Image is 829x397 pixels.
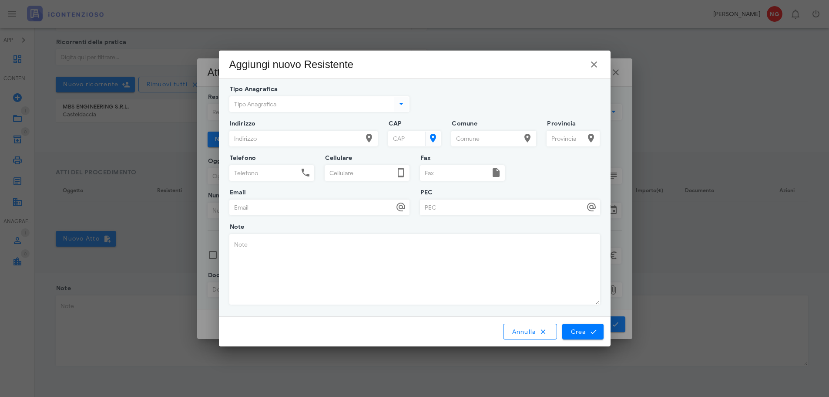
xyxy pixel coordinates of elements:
[227,223,245,231] label: Note
[230,200,394,215] input: Email
[420,166,489,180] input: Fax
[389,131,424,146] input: CAP
[547,131,584,146] input: Provincia
[418,154,431,163] label: Fax
[230,166,299,180] input: Telefono
[452,131,520,146] input: Comune
[227,85,278,94] label: Tipo Anagrafica
[227,154,256,163] label: Telefono
[418,188,433,197] label: PEC
[386,119,402,128] label: CAP
[325,166,394,180] input: Cellulare
[503,324,557,339] button: Annulla
[544,119,576,128] label: Provincia
[227,188,246,197] label: Email
[322,154,352,163] label: Cellulare
[449,119,477,128] label: Comune
[511,328,549,336] span: Annulla
[570,328,595,336] span: Crea
[562,324,603,339] button: Crea
[230,131,362,146] input: Indirizzo
[229,58,354,71] div: Aggiungi nuovo Resistente
[420,200,584,215] input: PEC
[227,119,256,128] label: Indirizzo
[230,97,392,112] input: Tipo Anagrafica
